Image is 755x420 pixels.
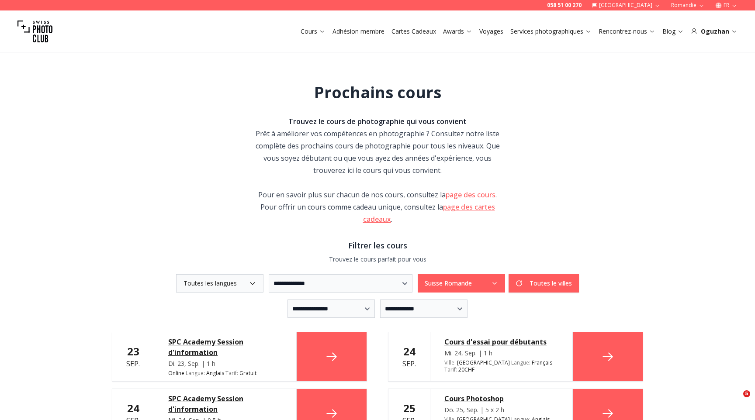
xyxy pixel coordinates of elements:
span: Ville : [444,359,456,366]
a: Cours Photoshop [444,393,558,404]
h1: Prochains cours [314,84,441,101]
div: Do. 25, Sep. | 5 x 2 h [444,406,558,414]
button: Toutes les langues [176,274,263,293]
span: Anglais [206,370,224,377]
span: Français [532,359,552,366]
a: Services photographiques [510,27,592,36]
b: 25 [403,401,416,415]
b: 23 [127,344,139,358]
button: Toutes le villes [509,274,579,293]
div: Online Gratuit [168,370,282,377]
b: 24 [127,401,139,415]
button: Rencontrez-nous [595,25,659,38]
div: Oguzhan [691,27,738,36]
div: [GEOGRAPHIC_DATA] 20 CHF [444,359,558,373]
div: Pour en savoir plus sur chacun de nos cours, consultez la . Pour offrir un cours comme cadeau uni... [252,189,503,225]
b: 24 [403,344,416,358]
div: Di. 23, Sep. | 1 h [168,359,282,368]
strong: Trouvez le cours de photographie qui vous convient [288,117,467,126]
button: Awards [440,25,476,38]
button: Adhésion membre [329,25,388,38]
img: Swiss photo club [17,14,52,49]
span: Langue : [511,359,530,366]
a: Rencontrez-nous [599,27,655,36]
a: Cours [301,27,326,36]
a: SPC Academy Session d'information [168,337,282,358]
h3: Filtrer les cours [112,239,643,251]
button: Cours [297,25,329,38]
a: Cours d'essai pour débutants [444,337,558,347]
iframe: Intercom live chat [725,390,746,411]
button: Blog [659,25,687,38]
button: Cartes Cadeaux [388,25,440,38]
a: Cartes Cadeaux [391,27,436,36]
a: Adhésion membre [332,27,384,36]
button: Suisse Romande [418,274,505,293]
div: Mi. 24, Sep. | 1 h [444,349,558,358]
div: Sep. [126,344,140,369]
a: page des cours [446,190,495,200]
a: SPC Academy Session d'information [168,393,282,414]
a: Awards [443,27,472,36]
span: Tarif : [225,369,238,377]
p: Trouvez le cours parfait pour vous [112,255,643,264]
button: Voyages [476,25,507,38]
a: Voyages [479,27,503,36]
button: Services photographiques [507,25,595,38]
span: Langue : [186,369,205,377]
span: Tarif : [444,366,457,373]
div: Sep. [402,344,416,369]
a: 058 51 00 270 [547,2,582,9]
a: Blog [662,27,684,36]
span: 5 [743,390,750,397]
div: Prêt à améliorer vos compétences en photographie ? Consultez notre liste complète des prochains c... [252,115,503,176]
